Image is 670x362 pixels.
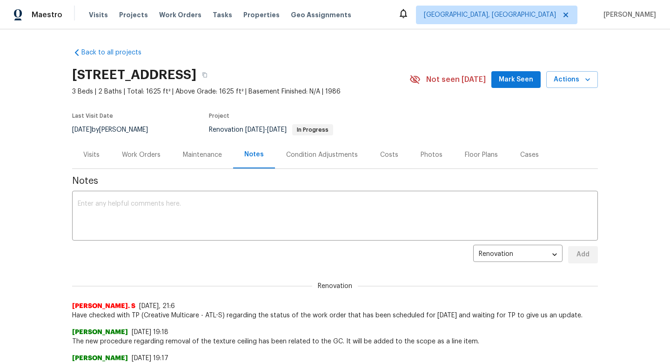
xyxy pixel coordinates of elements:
[132,329,168,335] span: [DATE] 19:18
[72,176,598,186] span: Notes
[83,150,100,160] div: Visits
[499,74,533,86] span: Mark Seen
[209,113,229,119] span: Project
[72,113,113,119] span: Last Visit Date
[72,48,161,57] a: Back to all projects
[244,150,264,159] div: Notes
[286,150,358,160] div: Condition Adjustments
[72,302,135,311] span: [PERSON_NAME]. S
[72,87,409,96] span: 3 Beds | 2 Baths | Total: 1625 ft² | Above Grade: 1625 ft² | Basement Finished: N/A | 1986
[546,71,598,88] button: Actions
[520,150,539,160] div: Cases
[209,127,333,133] span: Renovation
[426,75,486,84] span: Not seen [DATE]
[267,127,287,133] span: [DATE]
[72,127,92,133] span: [DATE]
[72,70,196,80] h2: [STREET_ADDRESS]
[89,10,108,20] span: Visits
[380,150,398,160] div: Costs
[119,10,148,20] span: Projects
[312,282,358,291] span: Renovation
[424,10,556,20] span: [GEOGRAPHIC_DATA], [GEOGRAPHIC_DATA]
[291,10,351,20] span: Geo Assignments
[72,311,598,320] span: Have checked with TP (Creative Multicare - ATL-S) regarding the status of the work order that has...
[72,337,598,346] span: The new procedure regarding removal of the texture ceiling has been related to the GC. It will be...
[132,355,168,362] span: [DATE] 19:17
[600,10,656,20] span: [PERSON_NAME]
[554,74,590,86] span: Actions
[491,71,541,88] button: Mark Seen
[72,328,128,337] span: [PERSON_NAME]
[122,150,161,160] div: Work Orders
[243,10,280,20] span: Properties
[245,127,287,133] span: -
[159,10,201,20] span: Work Orders
[465,150,498,160] div: Floor Plans
[473,243,563,266] div: Renovation
[196,67,213,83] button: Copy Address
[72,124,159,135] div: by [PERSON_NAME]
[213,12,232,18] span: Tasks
[245,127,265,133] span: [DATE]
[293,127,332,133] span: In Progress
[183,150,222,160] div: Maintenance
[139,303,175,309] span: [DATE], 21:6
[32,10,62,20] span: Maestro
[421,150,442,160] div: Photos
